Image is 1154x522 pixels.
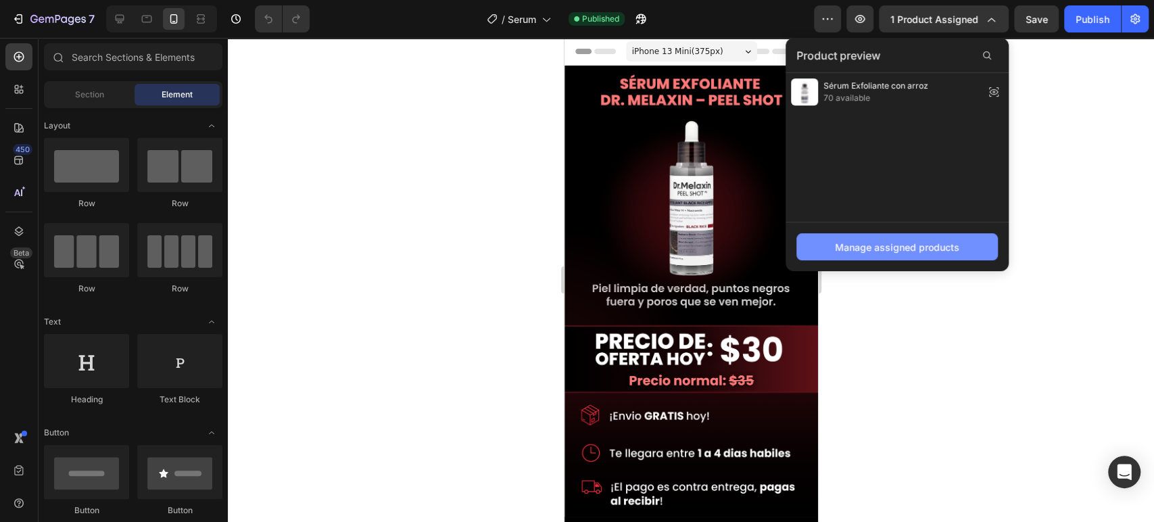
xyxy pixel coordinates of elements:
div: Beta [10,247,32,258]
button: Save [1014,5,1059,32]
span: Text [44,316,61,328]
span: 70 available [823,92,928,104]
input: Search Sections & Elements [44,43,222,70]
button: Publish [1064,5,1121,32]
div: Open Intercom Messenger [1108,456,1140,488]
div: Manage assigned products [835,240,959,254]
button: Manage assigned products [796,233,998,260]
div: Heading [44,394,129,406]
img: preview-img [791,78,818,105]
p: 7 [89,11,95,27]
span: / [502,12,505,26]
span: Section [75,89,104,101]
button: 7 [5,5,101,32]
div: Text Block [137,394,222,406]
div: Button [137,504,222,517]
div: Row [137,283,222,295]
span: Product preview [796,47,880,64]
span: Toggle open [201,115,222,137]
span: Sérum Exfoliante con arroz [823,80,928,92]
iframe: Design area [564,38,818,522]
div: Row [44,283,129,295]
span: Save [1026,14,1048,25]
span: Layout [44,120,70,132]
div: Row [137,197,222,210]
span: Toggle open [201,422,222,444]
span: Button [44,427,69,439]
span: Element [162,89,193,101]
button: 1 product assigned [879,5,1009,32]
span: Serum [508,12,536,26]
span: 1 product assigned [890,12,978,26]
div: 450 [13,144,32,155]
span: Toggle open [201,311,222,333]
div: Button [44,504,129,517]
div: Row [44,197,129,210]
div: Undo/Redo [255,5,310,32]
span: Published [582,13,619,25]
div: Publish [1076,12,1109,26]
